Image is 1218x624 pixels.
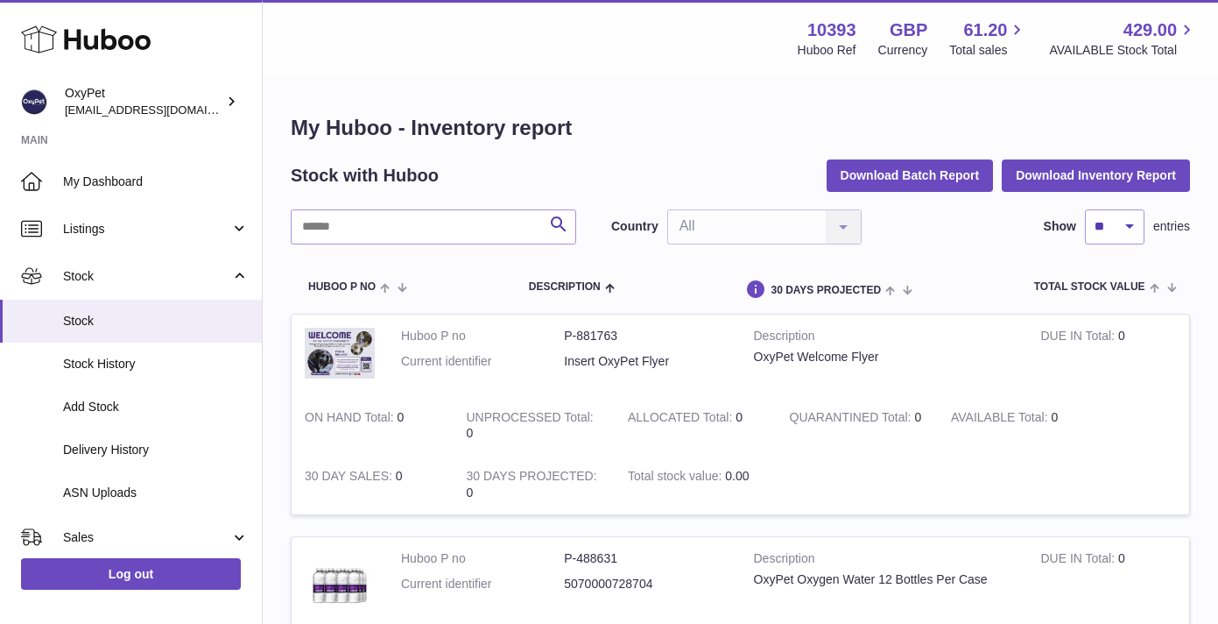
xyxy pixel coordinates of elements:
[827,160,994,191] button: Download Batch Report
[454,455,616,514] td: 0
[305,410,398,429] strong: ON HAND Total
[807,18,856,42] strong: 10393
[754,328,1015,349] strong: Description
[63,442,249,458] span: Delivery History
[564,353,727,370] dd: Insert OxyPet Flyer
[1153,218,1190,235] span: entries
[63,485,249,501] span: ASN Uploads
[63,174,249,190] span: My Dashboard
[291,114,1190,142] h1: My Huboo - Inventory report
[771,285,881,296] span: 30 DAYS PROJECTED
[1041,329,1118,347] strong: DUE IN Total
[291,164,439,188] h2: Stock with Huboo
[1044,218,1076,235] label: Show
[21,558,241,590] a: Log out
[754,550,1015,571] strong: Description
[949,42,1027,59] span: Total sales
[63,313,249,330] span: Stock
[564,576,727,592] dd: 5070000728704
[467,469,597,487] strong: 30 DAYS PROJECTED
[401,550,564,567] dt: Huboo P no
[949,18,1027,59] a: 61.20 Total sales
[308,281,376,293] span: Huboo P no
[529,281,601,293] span: Description
[1041,551,1118,570] strong: DUE IN Total
[305,550,375,620] img: product image
[963,18,1007,42] span: 61.20
[63,356,249,372] span: Stock History
[454,396,616,456] td: 0
[63,399,249,415] span: Add Stock
[1034,281,1145,293] span: Total stock value
[401,328,564,344] dt: Huboo P no
[725,469,749,483] span: 0.00
[65,85,222,118] div: OxyPet
[798,42,856,59] div: Huboo Ref
[890,18,927,42] strong: GBP
[63,529,230,546] span: Sales
[951,410,1051,429] strong: AVAILABLE Total
[292,396,454,456] td: 0
[305,328,375,379] img: product image
[63,268,230,285] span: Stock
[401,576,564,592] dt: Current identifier
[564,328,727,344] dd: P-881763
[467,410,594,429] strong: UNPROCESSED Total
[1123,18,1177,42] span: 429.00
[628,410,736,429] strong: ALLOCATED Total
[63,221,230,238] span: Listings
[292,455,454,514] td: 0
[754,571,1015,588] div: OxyPet Oxygen Water 12 Bottles Per Case
[790,410,915,429] strong: QUARANTINED Total
[21,89,47,115] img: info@oxypet.co.uk
[401,353,564,370] dt: Current identifier
[754,349,1015,365] div: OxyPet Welcome Flyer
[65,103,257,117] span: [EMAIL_ADDRESS][DOMAIN_NAME]
[1028,315,1190,396] td: 0
[1049,42,1197,59] span: AVAILABLE Stock Total
[615,396,777,456] td: 0
[1002,160,1190,191] button: Download Inventory Report
[1049,18,1197,59] a: 429.00 AVAILABLE Stock Total
[628,469,725,487] strong: Total stock value
[878,42,928,59] div: Currency
[938,396,1100,456] td: 0
[305,469,396,487] strong: 30 DAY SALES
[611,218,658,235] label: Country
[914,410,921,424] span: 0
[564,550,727,567] dd: P-488631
